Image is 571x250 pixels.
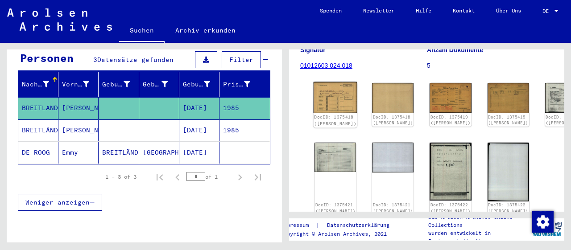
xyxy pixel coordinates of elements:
button: Last page [249,168,267,186]
button: Previous page [169,168,186,186]
mat-cell: [DATE] [179,142,219,164]
mat-cell: DE ROOG [18,142,58,164]
img: 002.jpg [488,83,529,113]
div: Geburtsdatum [183,80,210,89]
div: Zustimmung ändern [532,211,553,232]
span: Filter [229,56,253,64]
mat-cell: [GEOGRAPHIC_DATA] [139,142,179,164]
button: Filter [222,51,261,68]
div: Vorname [62,77,100,91]
div: Geburtsname [102,80,129,89]
img: 002.jpg [488,143,529,201]
b: Anzahl Dokumente [427,46,483,53]
a: Impressum [281,221,316,230]
img: 001.jpg [430,143,471,201]
div: Nachname [22,77,60,91]
a: DocID: 1375421 ([PERSON_NAME]) [315,202,356,213]
a: DocID: 1375422 ([PERSON_NAME]) [488,202,528,213]
a: DocID: 1375419 ([PERSON_NAME]) [488,115,528,126]
img: yv_logo.png [530,218,564,240]
div: Geburt‏ [143,77,179,91]
img: 001.jpg [430,83,471,113]
span: Datensätze gefunden [97,56,174,64]
a: DocID: 1375418 ([PERSON_NAME]) [373,115,413,126]
mat-cell: Emmy [58,142,99,164]
mat-header-cell: Geburt‏ [139,72,179,97]
img: 002.jpg [372,83,414,113]
a: 01012603 024.018 [300,62,352,69]
mat-cell: [PERSON_NAME] [58,119,99,141]
mat-header-cell: Vorname [58,72,99,97]
img: Zustimmung ändern [532,211,554,233]
div: Nachname [22,80,49,89]
button: Next page [231,168,249,186]
p: wurden entwickelt in Partnerschaft mit [428,229,530,245]
span: 3 [93,56,97,64]
mat-header-cell: Geburtsname [99,72,139,97]
a: Suchen [119,20,165,43]
div: | [281,221,400,230]
mat-cell: [PERSON_NAME] [58,97,99,119]
mat-cell: BREITLÄNDER [99,142,139,164]
mat-cell: 1985 [219,97,270,119]
div: Personen [20,50,74,66]
p: Copyright © Arolsen Archives, 2021 [281,230,400,238]
mat-cell: [DATE] [179,97,219,119]
span: DE [542,8,552,14]
img: 002.jpg [372,143,414,172]
mat-header-cell: Nachname [18,72,58,97]
p: Die Arolsen Archives Online-Collections [428,213,530,229]
div: of 1 [186,172,231,181]
img: Arolsen_neg.svg [7,8,112,31]
button: Weniger anzeigen [18,194,102,211]
div: 1 – 3 of 3 [105,173,137,181]
div: Geburt‏ [143,80,168,89]
div: Prisoner # [223,77,261,91]
a: DocID: 1375422 ([PERSON_NAME]) [430,202,471,213]
div: Prisoner # [223,80,250,89]
a: Archiv erkunden [165,20,246,41]
a: Datenschutzerklärung [320,221,400,230]
img: 001.jpg [314,82,357,114]
mat-cell: BREITLÄNDER [18,119,58,141]
mat-header-cell: Geburtsdatum [179,72,219,97]
span: Weniger anzeigen [25,198,90,206]
button: First page [151,168,169,186]
div: Geburtsname [102,77,141,91]
mat-cell: 1985 [219,119,270,141]
mat-cell: BREITLÄNDER [18,97,58,119]
a: DocID: 1375419 ([PERSON_NAME]) [430,115,471,126]
div: Geburtsdatum [183,77,221,91]
img: 001.jpg [314,143,356,172]
p: 5 [427,61,553,70]
a: DocID: 1375418 ([PERSON_NAME]) [314,115,356,127]
div: Vorname [62,80,89,89]
mat-cell: [DATE] [179,119,219,141]
b: Signatur [300,46,326,53]
a: DocID: 1375421 ([PERSON_NAME]) [373,202,413,213]
mat-header-cell: Prisoner # [219,72,270,97]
